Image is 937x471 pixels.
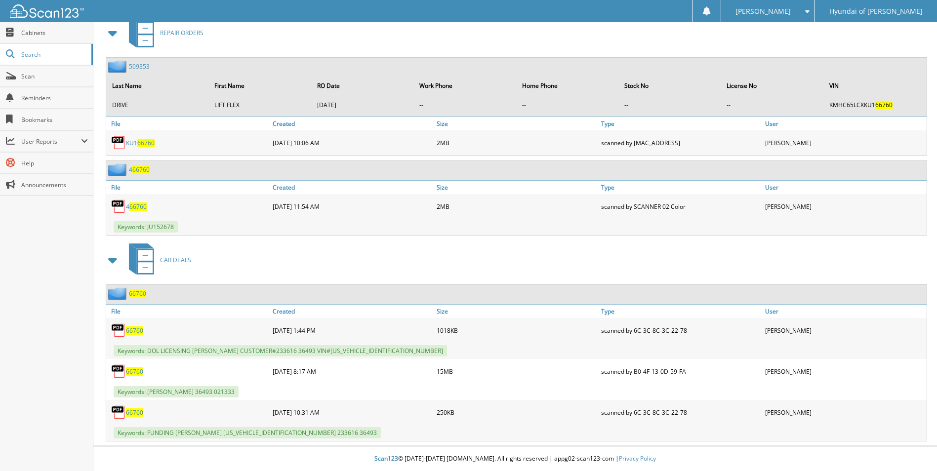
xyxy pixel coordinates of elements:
[111,135,126,150] img: PDF.png
[126,139,155,147] a: KU166760
[21,116,88,124] span: Bookmarks
[434,117,598,130] a: Size
[434,402,598,422] div: 250KB
[21,159,88,167] span: Help
[414,76,516,96] th: Work Phone
[270,320,434,340] div: [DATE] 1:44 PM
[722,76,823,96] th: License No
[599,320,763,340] div: scanned by 6C-3C-8C-3C-22-78
[106,305,270,318] a: File
[137,139,155,147] span: 66760
[735,8,791,14] span: [PERSON_NAME]
[160,29,204,37] span: REPAIR ORDERS
[111,323,126,338] img: PDF.png
[599,402,763,422] div: scanned by 6C-3C-8C-3C-22-78
[21,137,81,146] span: User Reports
[824,97,926,113] td: KMHC65LCXKU1
[763,320,927,340] div: [PERSON_NAME]
[270,133,434,153] div: [DATE] 10:06 AM
[114,427,381,438] span: Keywords: FUNDING [PERSON_NAME] [US_VEHICLE_IDENTIFICATION_NUMBER] 233616 36493
[763,133,927,153] div: [PERSON_NAME]
[129,202,147,211] span: 66760
[434,196,598,216] div: 2MB
[434,305,598,318] a: Size
[111,405,126,420] img: PDF.png
[270,181,434,194] a: Created
[270,305,434,318] a: Created
[599,196,763,216] div: scanned by SCANNER 02 Color
[434,133,598,153] div: 2MB
[763,196,927,216] div: [PERSON_NAME]
[270,196,434,216] div: [DATE] 11:54 AM
[93,447,937,471] div: © [DATE]-[DATE] [DOMAIN_NAME]. All rights reserved | appg02-scan123-com |
[763,117,927,130] a: User
[114,345,447,356] span: Keywords: DOL LICENSING [PERSON_NAME] CUSTOMER#233616 36493 VIN#[US_VEHICLE_IDENTIFICATION_NUMBER]
[160,256,191,264] span: CAR DEALS
[132,165,150,174] span: 66760
[763,402,927,422] div: [PERSON_NAME]
[21,72,88,80] span: Scan
[414,97,516,113] td: --
[434,361,598,381] div: 15MB
[21,181,88,189] span: Announcements
[312,97,413,113] td: [DATE]
[126,367,143,376] a: 66760
[126,408,143,417] a: 66760
[129,165,150,174] a: 466760
[763,361,927,381] div: [PERSON_NAME]
[619,97,721,113] td: --
[106,117,270,130] a: File
[126,326,143,335] a: 66760
[21,50,86,59] span: Search
[114,386,239,397] span: Keywords: [PERSON_NAME] 36493 021333
[829,8,923,14] span: Hyundai of [PERSON_NAME]
[111,364,126,379] img: PDF.png
[434,181,598,194] a: Size
[270,361,434,381] div: [DATE] 8:17 AM
[763,305,927,318] a: User
[129,62,150,71] a: 509353
[108,60,129,73] img: folder2.png
[599,305,763,318] a: Type
[599,361,763,381] div: scanned by B0-4F-13-0D-59-FA
[21,94,88,102] span: Reminders
[209,76,311,96] th: First Name
[123,13,204,52] a: REPAIR ORDERS
[599,117,763,130] a: Type
[106,181,270,194] a: File
[722,97,823,113] td: --
[114,221,178,233] span: Keywords: JU152678
[21,29,88,37] span: Cabinets
[270,402,434,422] div: [DATE] 10:31 AM
[824,76,926,96] th: VIN
[129,289,146,298] a: 66760
[107,97,208,113] td: DRIVE
[108,287,129,300] img: folder2.png
[126,202,147,211] a: 466760
[111,199,126,214] img: PDF.png
[517,76,618,96] th: Home Phone
[434,320,598,340] div: 1018KB
[888,424,937,471] iframe: Chat Widget
[517,97,618,113] td: --
[312,76,413,96] th: RO Date
[599,181,763,194] a: Type
[108,163,129,176] img: folder2.png
[107,76,208,96] th: Last Name
[619,454,656,463] a: Privacy Policy
[10,4,84,18] img: scan123-logo-white.svg
[123,240,191,279] a: CAR DEALS
[763,181,927,194] a: User
[270,117,434,130] a: Created
[619,76,721,96] th: Stock No
[599,133,763,153] div: scanned by [MAC_ADDRESS]
[875,101,893,109] span: 66760
[209,97,311,113] td: LIFT FLEX
[374,454,398,463] span: Scan123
